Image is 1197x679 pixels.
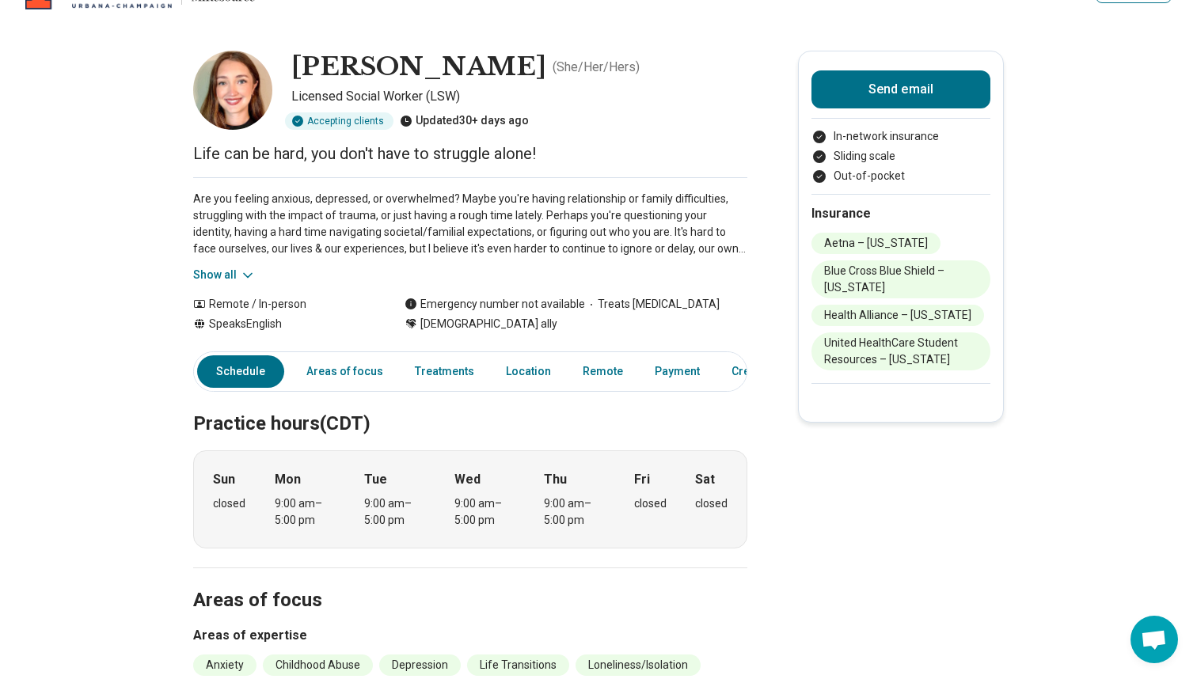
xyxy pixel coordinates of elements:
[467,654,569,676] li: Life Transitions
[193,626,747,645] h3: Areas of expertise
[364,470,387,489] strong: Tue
[645,355,709,388] a: Payment
[811,204,990,223] h2: Insurance
[811,168,990,184] li: Out-of-pocket
[405,296,585,313] div: Emergency number not available
[634,495,667,512] div: closed
[291,87,747,106] p: Licensed Social Worker (LSW)
[811,128,990,184] ul: Payment options
[811,305,984,326] li: Health Alliance – [US_STATE]
[193,373,747,438] h2: Practice hours (CDT)
[811,332,990,370] li: United HealthCare Student Resources – [US_STATE]
[496,355,560,388] a: Location
[695,495,728,512] div: closed
[193,549,747,614] h2: Areas of focus
[585,296,720,313] span: Treats [MEDICAL_DATA]
[811,260,990,298] li: Blue Cross Blue Shield – [US_STATE]
[454,495,515,529] div: 9:00 am – 5:00 pm
[193,142,747,165] p: Life can be hard, you don't have to struggle alone!
[213,470,235,489] strong: Sun
[722,355,811,388] a: Credentials
[193,316,373,332] div: Speaks English
[811,233,940,254] li: Aetna – [US_STATE]
[454,470,481,489] strong: Wed
[275,495,336,529] div: 9:00 am – 5:00 pm
[573,355,633,388] a: Remote
[379,654,461,676] li: Depression
[297,355,393,388] a: Areas of focus
[811,70,990,108] button: Send email
[634,470,650,489] strong: Fri
[193,450,747,548] div: When does the program meet?
[193,191,747,257] p: Are you feeling anxious, depressed, or overwhelmed? Maybe you're having relationship or family di...
[811,128,990,145] li: In-network insurance
[193,51,272,130] img: Ashley Masengale, Licensed Social Worker (LSW)
[400,112,529,130] div: Updated 30+ days ago
[695,470,715,489] strong: Sat
[193,267,256,283] button: Show all
[420,316,557,332] span: [DEMOGRAPHIC_DATA] ally
[193,654,256,676] li: Anxiety
[544,495,605,529] div: 9:00 am – 5:00 pm
[364,495,425,529] div: 9:00 am – 5:00 pm
[285,112,393,130] div: Accepting clients
[576,654,701,676] li: Loneliness/Isolation
[544,470,567,489] strong: Thu
[553,58,640,77] p: ( She/Her/Hers )
[1130,616,1178,663] div: Open chat
[275,470,301,489] strong: Mon
[405,355,484,388] a: Treatments
[811,148,990,165] li: Sliding scale
[213,495,245,512] div: closed
[291,51,546,84] h1: [PERSON_NAME]
[263,654,373,676] li: Childhood Abuse
[193,296,373,313] div: Remote / In-person
[197,355,284,388] a: Schedule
